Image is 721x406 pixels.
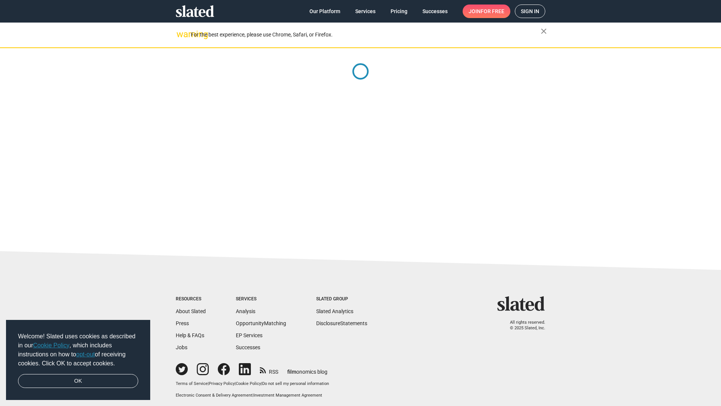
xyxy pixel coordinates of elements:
[176,393,252,398] a: Electronic Consent & Delivery Agreement
[176,296,206,302] div: Resources
[416,5,454,18] a: Successes
[463,5,510,18] a: Joinfor free
[316,296,367,302] div: Slated Group
[303,5,346,18] a: Our Platform
[236,308,255,314] a: Analysis
[176,308,206,314] a: About Slated
[287,362,327,376] a: filmonomics blog
[287,369,296,375] span: film
[236,381,261,386] a: Cookie Policy
[391,5,407,18] span: Pricing
[515,5,545,18] a: Sign in
[6,320,150,400] div: cookieconsent
[385,5,413,18] a: Pricing
[355,5,376,18] span: Services
[236,344,260,350] a: Successes
[261,381,262,386] span: |
[33,342,69,348] a: Cookie Policy
[236,320,286,326] a: OpportunityMatching
[469,5,504,18] span: Join
[191,30,541,40] div: For the best experience, please use Chrome, Safari, or Firefox.
[316,308,353,314] a: Slated Analytics
[260,364,278,376] a: RSS
[176,344,187,350] a: Jobs
[236,332,262,338] a: EP Services
[502,320,545,331] p: All rights reserved. © 2025 Slated, Inc.
[481,5,504,18] span: for free
[253,393,322,398] a: Investment Management Agreement
[176,320,189,326] a: Press
[422,5,448,18] span: Successes
[349,5,382,18] a: Services
[235,381,236,386] span: |
[262,381,329,387] button: Do not sell my personal information
[316,320,367,326] a: DisclosureStatements
[252,393,253,398] span: |
[309,5,340,18] span: Our Platform
[176,332,204,338] a: Help & FAQs
[208,381,209,386] span: |
[176,381,208,386] a: Terms of Service
[76,351,95,358] a: opt-out
[176,30,186,39] mat-icon: warning
[539,27,548,36] mat-icon: close
[236,296,286,302] div: Services
[521,5,539,18] span: Sign in
[209,381,235,386] a: Privacy Policy
[18,374,138,388] a: dismiss cookie message
[18,332,138,368] span: Welcome! Slated uses cookies as described in our , which includes instructions on how to of recei...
